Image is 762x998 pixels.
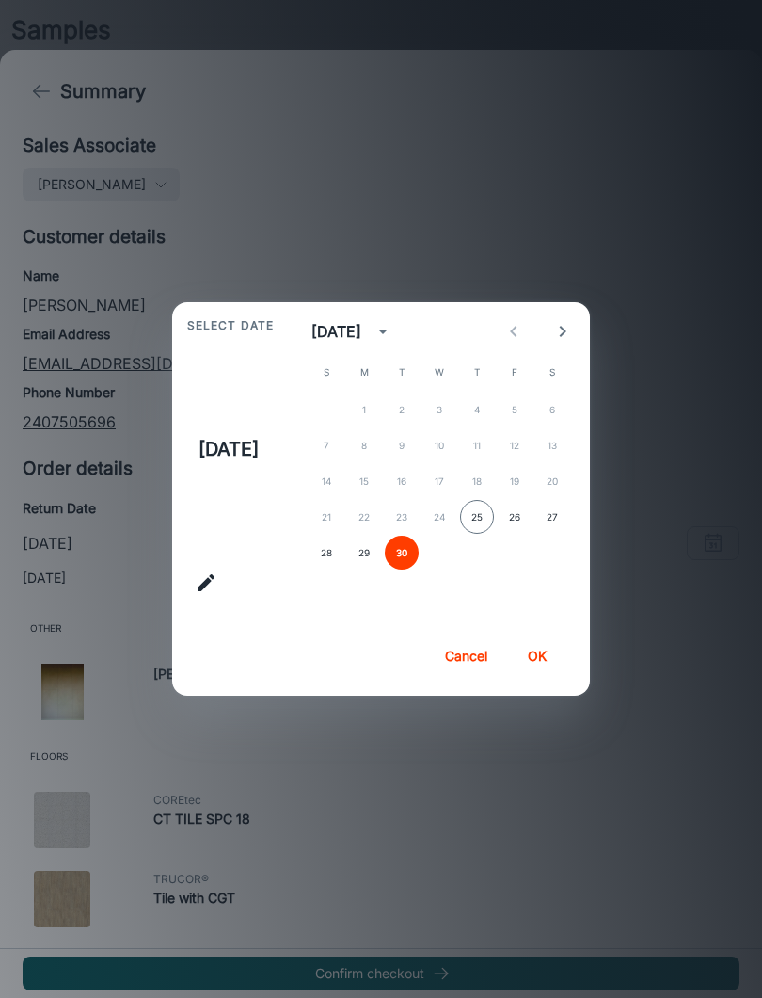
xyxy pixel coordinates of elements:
div: [DATE] [311,320,361,343]
button: 29 [347,536,381,570]
button: calendar view is open, switch to year view [367,315,399,347]
span: Friday [498,353,532,391]
span: Monday [347,353,381,391]
span: Saturday [535,353,569,391]
button: 28 [310,536,343,570]
h4: [DATE] [198,435,259,463]
span: Tuesday [385,353,419,391]
button: Cancel [436,639,496,673]
span: Thursday [460,353,494,391]
button: calendar view is open, go to text input view [187,564,225,602]
button: OK [507,639,567,673]
button: Next month [547,315,579,347]
span: Sunday [310,353,343,391]
button: 27 [535,500,569,534]
span: Select date [187,317,274,334]
button: 25 [460,500,494,534]
button: 26 [498,500,532,534]
span: Wednesday [422,353,456,391]
button: 30 [385,536,419,570]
